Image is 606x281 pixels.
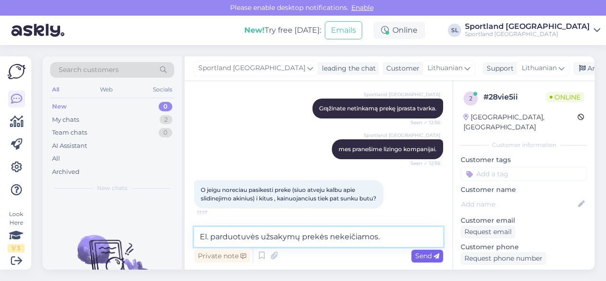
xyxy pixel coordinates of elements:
[405,119,440,126] span: Seen ✓ 12:56
[461,155,587,165] p: Customer tags
[483,63,514,73] div: Support
[469,95,472,102] span: 2
[383,63,419,73] div: Customer
[461,216,587,226] p: Customer email
[52,141,87,151] div: AI Assistant
[339,145,437,153] span: mes pranešime lizingo kompanijai.
[52,128,87,137] div: Team chats
[8,210,25,253] div: Look Here
[461,185,587,195] p: Customer name
[52,115,79,125] div: My chats
[461,252,546,265] div: Request phone number
[151,83,174,96] div: Socials
[461,242,587,252] p: Customer phone
[546,92,584,102] span: Online
[415,252,439,260] span: Send
[319,105,437,112] span: Grąžinate netinkamą prekę įprasta tvarka.
[194,227,443,247] textarea: El. parduotuvės užsakymų prekės nekeičiamos.
[52,154,60,163] div: All
[159,102,172,111] div: 0
[374,22,425,39] div: Online
[325,21,362,39] button: Emails
[522,63,557,73] span: Lithuanian
[52,167,80,177] div: Archived
[463,112,578,132] div: [GEOGRAPHIC_DATA], [GEOGRAPHIC_DATA]
[461,226,516,238] div: Request email
[348,3,376,12] span: Enable
[428,63,463,73] span: Lithuanian
[52,102,67,111] div: New
[194,250,250,263] div: Private note
[461,167,587,181] input: Add a tag
[197,209,232,216] span: 17:17
[465,30,590,38] div: Sportland [GEOGRAPHIC_DATA]
[483,91,546,103] div: # 28vie5ii
[318,63,376,73] div: leading the chat
[59,65,119,75] span: Search customers
[160,115,172,125] div: 2
[461,269,587,279] p: Visited pages
[364,132,440,139] span: Sportland [GEOGRAPHIC_DATA]
[465,23,590,30] div: Sportland [GEOGRAPHIC_DATA]
[244,25,321,36] div: Try free [DATE]:
[50,83,61,96] div: All
[98,83,115,96] div: Web
[364,91,440,98] span: Sportland [GEOGRAPHIC_DATA]
[465,23,600,38] a: Sportland [GEOGRAPHIC_DATA]Sportland [GEOGRAPHIC_DATA]
[97,184,127,192] span: New chats
[8,64,26,79] img: Askly Logo
[448,24,461,37] div: SL
[159,128,172,137] div: 0
[8,244,25,253] div: 1 / 3
[198,63,305,73] span: Sportland [GEOGRAPHIC_DATA]
[201,186,376,202] span: O jeigu noreciau pasikesti preke (siuo atveju kalbu apie slidinejimo akinius) i kitus , kainuojan...
[461,141,587,149] div: Customer information
[461,199,576,209] input: Add name
[244,26,265,35] b: New!
[405,160,440,167] span: Seen ✓ 12:56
